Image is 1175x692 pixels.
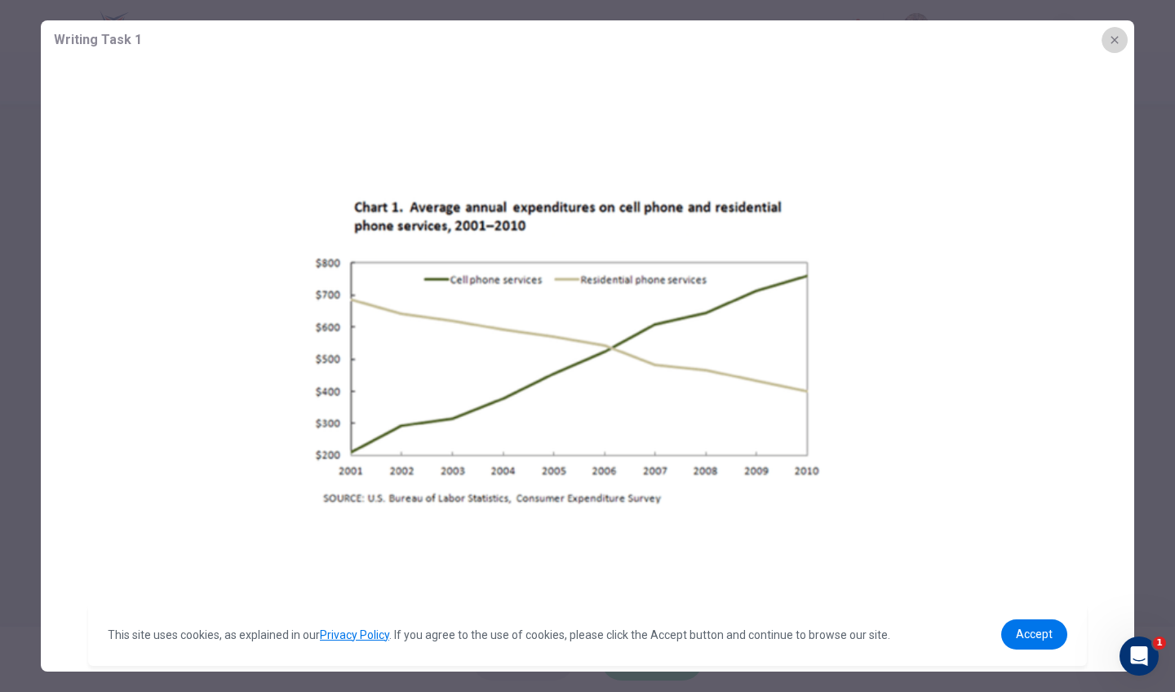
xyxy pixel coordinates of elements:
[41,60,1134,641] img: fallback image
[88,603,1087,666] div: cookieconsent
[54,30,142,50] span: Writing Task 1
[108,628,890,641] span: This site uses cookies, as explained in our . If you agree to the use of cookies, please click th...
[1001,619,1067,650] a: dismiss cookie message
[320,628,389,641] a: Privacy Policy
[1153,637,1166,650] span: 1
[1120,637,1159,676] iframe: Intercom live chat
[1016,628,1053,641] span: Accept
